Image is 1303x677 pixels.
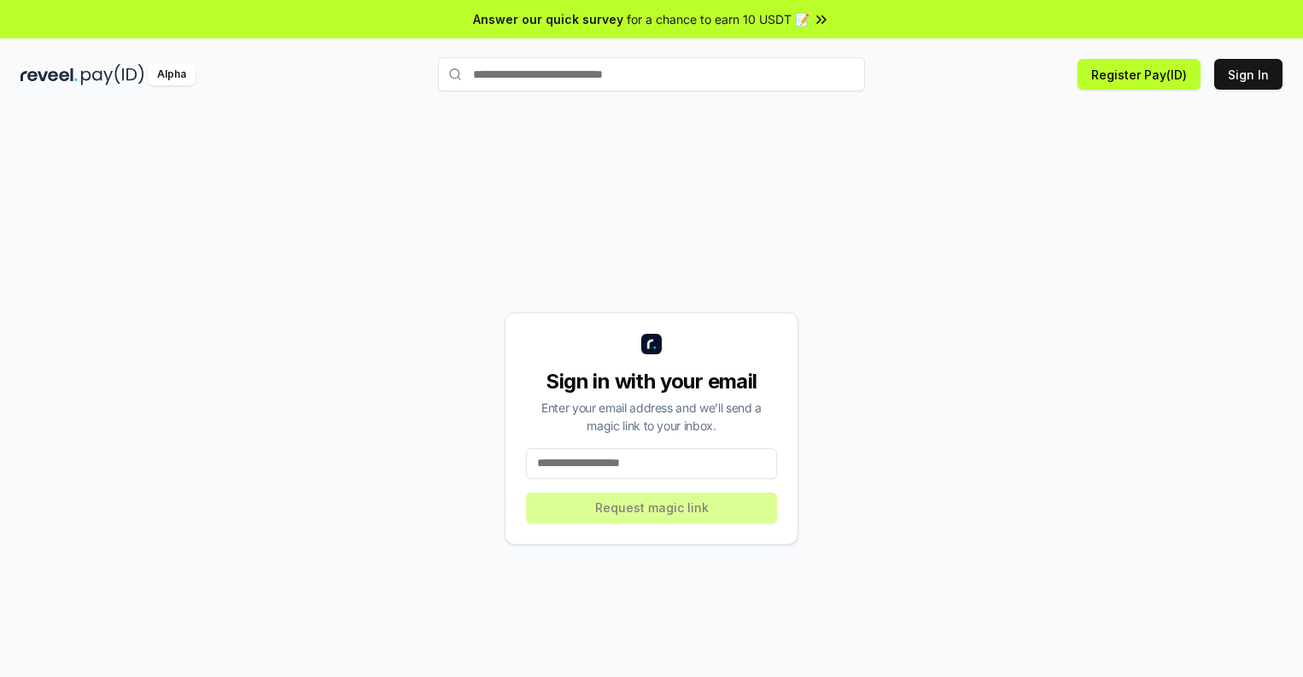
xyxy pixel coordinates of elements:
img: pay_id [81,64,144,85]
img: logo_small [641,334,662,354]
div: Enter your email address and we’ll send a magic link to your inbox. [526,399,777,435]
span: Answer our quick survey [473,10,623,28]
div: Alpha [148,64,196,85]
img: reveel_dark [20,64,78,85]
div: Sign in with your email [526,368,777,395]
button: Register Pay(ID) [1078,59,1201,90]
span: for a chance to earn 10 USDT 📝 [627,10,809,28]
button: Sign In [1214,59,1283,90]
